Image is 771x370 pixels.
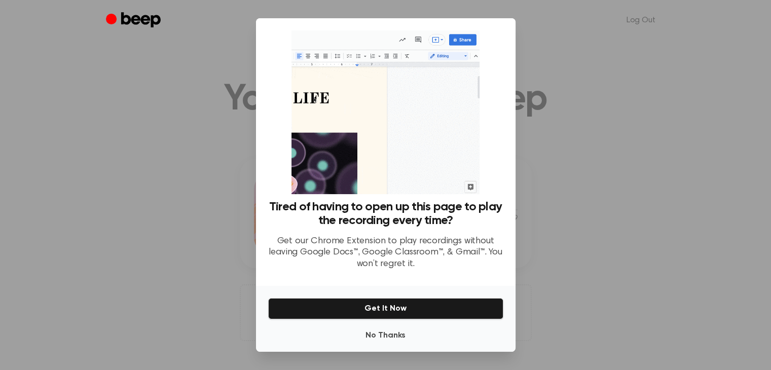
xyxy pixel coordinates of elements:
button: Get It Now [268,298,503,319]
h3: Tired of having to open up this page to play the recording every time? [268,200,503,228]
button: No Thanks [268,325,503,346]
p: Get our Chrome Extension to play recordings without leaving Google Docs™, Google Classroom™, & Gm... [268,236,503,270]
img: Beep extension in action [291,30,480,194]
a: Beep [106,11,163,30]
a: Log Out [616,8,666,32]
